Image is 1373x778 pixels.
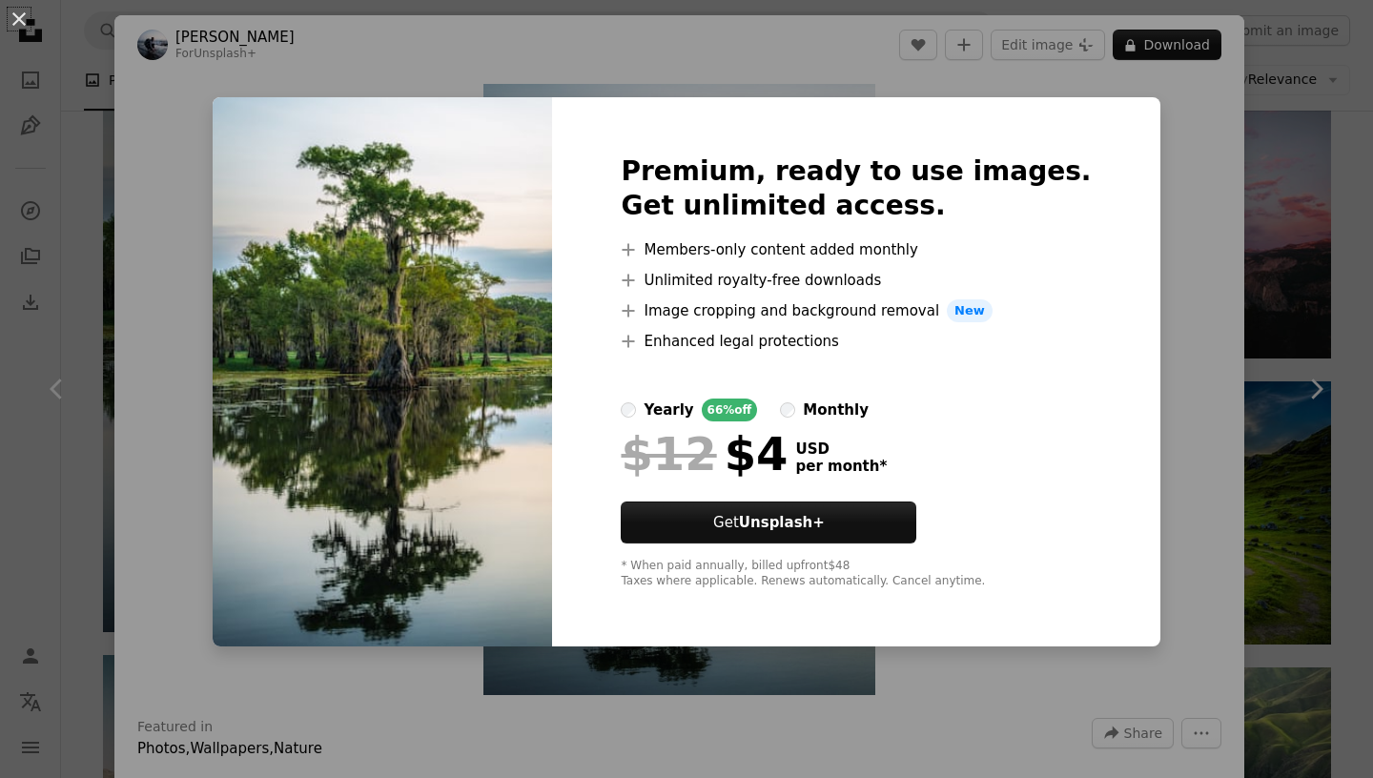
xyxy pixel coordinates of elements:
strong: Unsplash+ [739,514,825,531]
input: yearly66%off [621,402,636,418]
input: monthly [780,402,795,418]
div: * When paid annually, billed upfront $48 Taxes where applicable. Renews automatically. Cancel any... [621,559,1091,589]
div: yearly [644,399,693,421]
button: GetUnsplash+ [621,502,916,543]
span: $12 [621,429,716,479]
div: monthly [803,399,869,421]
li: Image cropping and background removal [621,299,1091,322]
h2: Premium, ready to use images. Get unlimited access. [621,154,1091,223]
span: New [947,299,993,322]
img: premium_photo-1675827055620-24d540e0892a [213,97,552,646]
li: Members-only content added monthly [621,238,1091,261]
div: 66% off [702,399,758,421]
div: $4 [621,429,788,479]
span: USD [795,440,887,458]
li: Unlimited royalty-free downloads [621,269,1091,292]
li: Enhanced legal protections [621,330,1091,353]
span: per month * [795,458,887,475]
